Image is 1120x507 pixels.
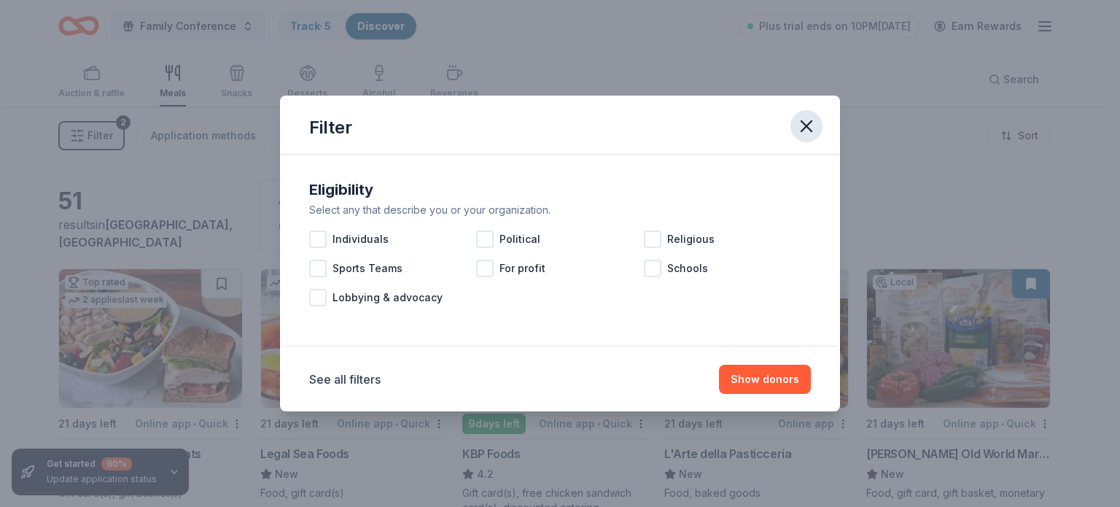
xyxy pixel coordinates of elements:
span: Schools [667,260,708,277]
span: Political [499,231,540,248]
span: Individuals [332,231,389,248]
button: See all filters [309,371,381,388]
span: For profit [499,260,545,277]
div: Select any that describe you or your organization. [309,201,811,219]
button: Show donors [719,365,811,394]
span: Lobbying & advocacy [332,289,443,306]
div: Eligibility [309,178,811,201]
span: Sports Teams [332,260,402,277]
span: Religious [667,231,715,248]
div: Filter [309,116,352,139]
